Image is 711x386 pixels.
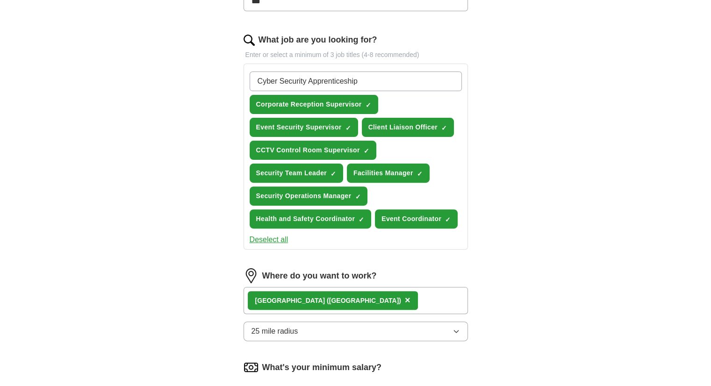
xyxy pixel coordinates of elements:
[244,360,259,375] img: salary.png
[405,293,410,307] button: ×
[445,216,451,223] span: ✓
[256,145,360,155] span: CCTV Control Room Supervisor
[250,234,288,245] button: Deselect all
[368,122,438,132] span: Client Liaison Officer
[244,268,259,283] img: location.png
[256,168,327,178] span: Security Team Leader
[259,34,377,46] label: What job are you looking for?
[327,297,401,304] span: ([GEOGRAPHIC_DATA])
[375,209,458,229] button: Event Coordinator✓
[366,101,371,109] span: ✓
[381,214,441,224] span: Event Coordinator
[347,164,430,183] button: Facilities Manager✓
[353,168,413,178] span: Facilities Manager
[345,124,351,132] span: ✓
[250,141,376,160] button: CCTV Control Room Supervisor✓
[244,50,468,60] p: Enter or select a minimum of 3 job titles (4-8 recommended)
[250,164,343,183] button: Security Team Leader✓
[441,124,447,132] span: ✓
[251,326,298,337] span: 25 mile radius
[262,270,377,282] label: Where do you want to work?
[359,216,364,223] span: ✓
[256,214,355,224] span: Health and Safety Coordinator
[244,35,255,46] img: search.png
[250,95,378,114] button: Corporate Reception Supervisor✓
[262,361,381,374] label: What's your minimum salary?
[244,322,468,341] button: 25 mile radius
[362,118,454,137] button: Client Liaison Officer✓
[355,193,360,200] span: ✓
[405,295,410,305] span: ×
[256,191,352,201] span: Security Operations Manager
[250,186,368,206] button: Security Operations Manager✓
[250,209,372,229] button: Health and Safety Coordinator✓
[256,100,362,109] span: Corporate Reception Supervisor
[250,71,462,91] input: Type a job title and press enter
[364,147,369,155] span: ✓
[255,297,325,304] strong: [GEOGRAPHIC_DATA]
[256,122,342,132] span: Event Security Supervisor
[330,170,336,178] span: ✓
[250,118,358,137] button: Event Security Supervisor✓
[417,170,423,178] span: ✓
